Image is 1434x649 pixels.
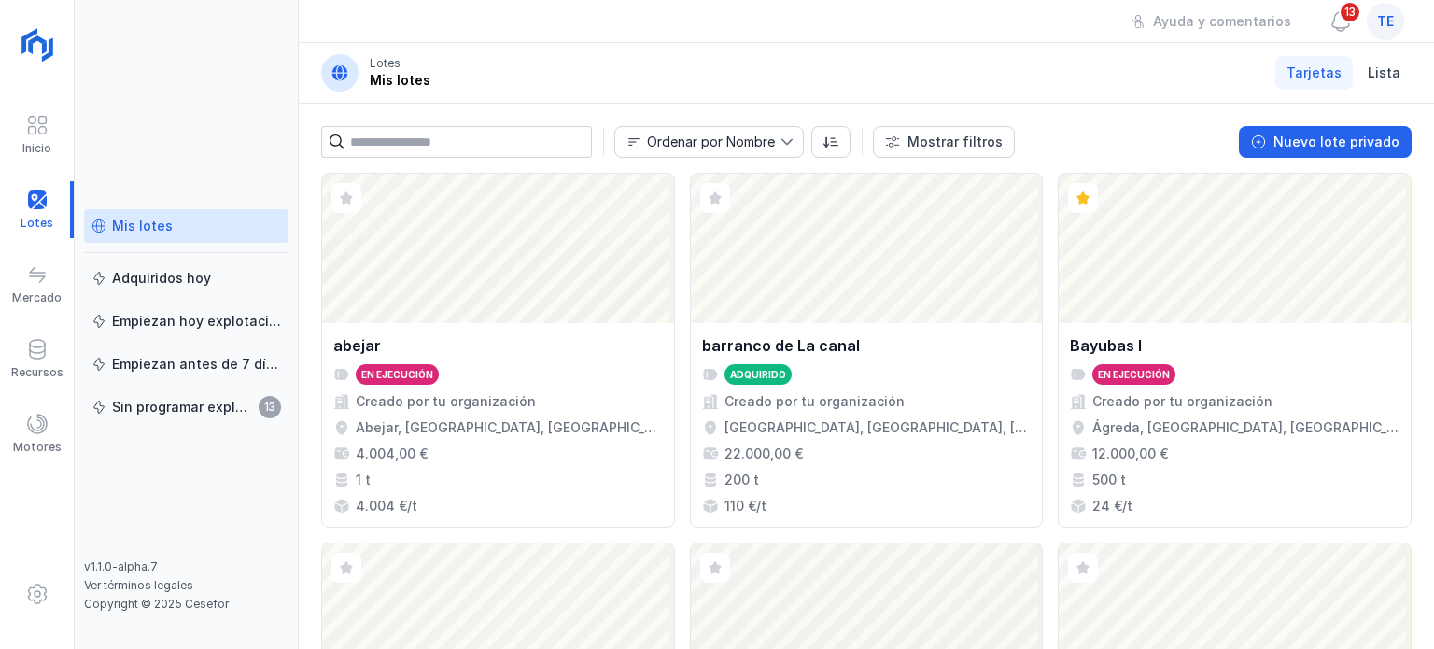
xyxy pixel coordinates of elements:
[1092,471,1126,489] div: 500 t
[84,597,288,612] div: Copyright © 2025 Cesefor
[1153,12,1291,31] div: Ayuda y comentarios
[907,133,1003,151] div: Mostrar filtros
[259,396,281,418] span: 13
[1092,444,1168,463] div: 12.000,00 €
[370,71,430,90] div: Mis lotes
[361,368,433,381] div: En ejecución
[1092,392,1272,411] div: Creado por tu organización
[84,559,288,574] div: v1.1.0-alpha.7
[1286,63,1342,82] span: Tarjetas
[724,392,905,411] div: Creado por tu organización
[84,304,288,338] a: Empiezan hoy explotación
[1368,63,1400,82] span: Lista
[14,21,61,68] img: logoRight.svg
[647,135,775,148] div: Ordenar por Nombre
[1357,56,1412,90] a: Lista
[356,418,663,437] div: Abejar, [GEOGRAPHIC_DATA], [GEOGRAPHIC_DATA], [GEOGRAPHIC_DATA]
[1092,497,1132,515] div: 24 €/t
[356,471,371,489] div: 1 t
[1058,173,1412,528] a: Bayubas IEn ejecuciónCreado por tu organizaciónÁgreda, [GEOGRAPHIC_DATA], [GEOGRAPHIC_DATA], [GEO...
[1070,334,1142,357] div: Bayubas I
[84,578,193,592] a: Ver términos legales
[702,334,860,357] div: barranco de La canal
[724,444,803,463] div: 22.000,00 €
[1273,133,1399,151] div: Nuevo lote privado
[690,173,1044,528] a: barranco de La canalAdquiridoCreado por tu organización[GEOGRAPHIC_DATA], [GEOGRAPHIC_DATA], [GEO...
[873,126,1015,158] button: Mostrar filtros
[84,347,288,381] a: Empiezan antes de 7 días
[1339,1,1361,23] span: 13
[356,497,417,515] div: 4.004 €/t
[1275,56,1353,90] a: Tarjetas
[112,217,173,235] div: Mis lotes
[333,334,381,357] div: abejar
[13,440,62,455] div: Motores
[1377,12,1394,31] span: te
[615,127,780,157] span: Nombre
[112,312,281,331] div: Empiezan hoy explotación
[1239,126,1412,158] button: Nuevo lote privado
[112,355,281,374] div: Empiezan antes de 7 días
[112,269,211,288] div: Adquiridos hoy
[321,173,675,528] a: abejarEn ejecuciónCreado por tu organizaciónAbejar, [GEOGRAPHIC_DATA], [GEOGRAPHIC_DATA], [GEOGRA...
[356,392,536,411] div: Creado por tu organización
[84,390,288,424] a: Sin programar explotación13
[724,471,759,489] div: 200 t
[11,365,63,380] div: Recursos
[84,209,288,243] a: Mis lotes
[724,497,766,515] div: 110 €/t
[22,141,51,156] div: Inicio
[730,368,786,381] div: Adquirido
[1092,418,1399,437] div: Ágreda, [GEOGRAPHIC_DATA], [GEOGRAPHIC_DATA], [GEOGRAPHIC_DATA]
[1098,368,1170,381] div: En ejecución
[370,56,401,71] div: Lotes
[356,444,428,463] div: 4.004,00 €
[724,418,1032,437] div: [GEOGRAPHIC_DATA], [GEOGRAPHIC_DATA], [GEOGRAPHIC_DATA], [GEOGRAPHIC_DATA], [GEOGRAPHIC_DATA]
[84,261,288,295] a: Adquiridos hoy
[1118,6,1303,37] button: Ayuda y comentarios
[12,290,62,305] div: Mercado
[112,398,253,416] div: Sin programar explotación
